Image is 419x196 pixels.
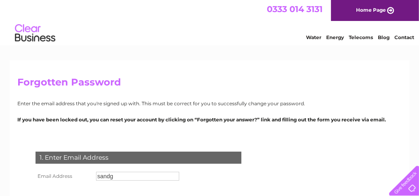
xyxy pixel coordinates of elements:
th: Email Address [34,170,94,183]
a: Telecoms [349,34,373,40]
h2: Forgotten Password [17,77,402,92]
a: Blog [378,34,390,40]
a: Water [306,34,321,40]
a: Contact [394,34,414,40]
a: Energy [326,34,344,40]
img: logo.png [15,21,56,46]
p: Enter the email address that you're signed up with. This must be correct for you to successfully ... [17,100,402,107]
p: If you have been locked out, you can reset your account by clicking on “Forgotten your answer?” l... [17,116,402,123]
a: 0333 014 3131 [267,4,323,14]
div: Clear Business is a trading name of Verastar Limited (registered in [GEOGRAPHIC_DATA] No. 3667643... [19,4,401,39]
div: 1. Enter Email Address [36,152,241,164]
